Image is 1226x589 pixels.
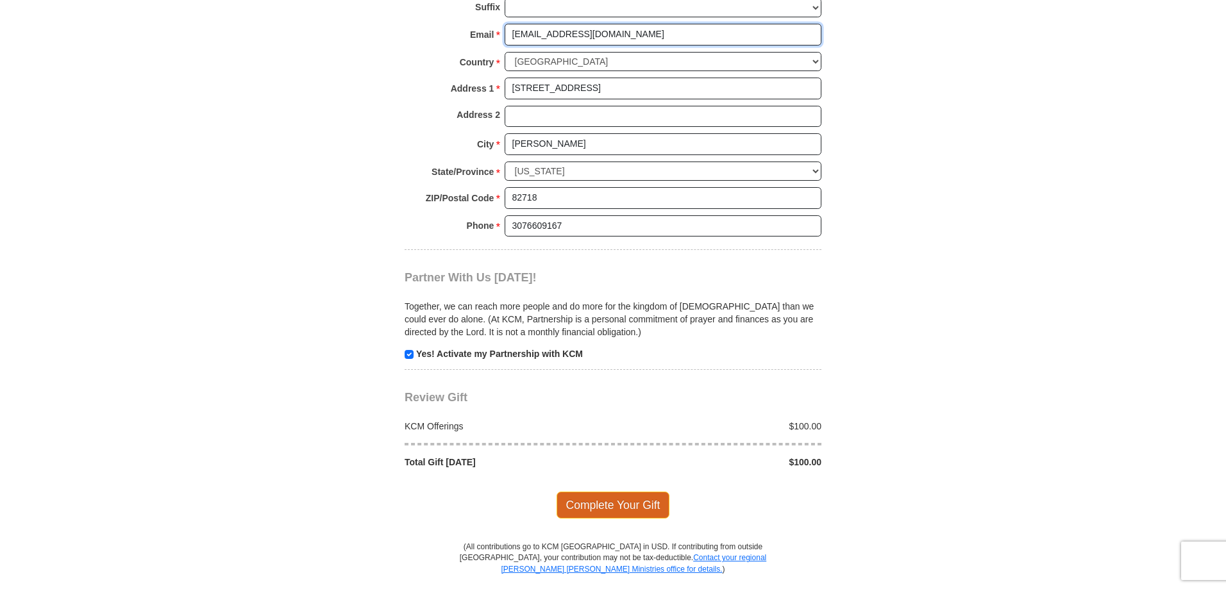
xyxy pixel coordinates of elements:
strong: Email [470,26,494,44]
strong: ZIP/Postal Code [426,189,494,207]
div: Total Gift [DATE] [398,456,614,469]
div: $100.00 [613,420,828,433]
strong: City [477,135,494,153]
strong: Address 1 [451,79,494,97]
p: Together, we can reach more people and do more for the kingdom of [DEMOGRAPHIC_DATA] than we coul... [405,300,821,338]
strong: Yes! Activate my Partnership with KCM [416,349,583,359]
strong: Country [460,53,494,71]
strong: Address 2 [457,106,500,124]
strong: State/Province [432,163,494,181]
a: Contact your regional [PERSON_NAME] [PERSON_NAME] Ministries office for details. [501,553,766,573]
span: Complete Your Gift [557,492,670,518]
div: $100.00 [613,456,828,469]
strong: Phone [467,217,494,235]
span: Partner With Us [DATE]! [405,271,537,284]
div: KCM Offerings [398,420,614,433]
span: Review Gift [405,391,467,404]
